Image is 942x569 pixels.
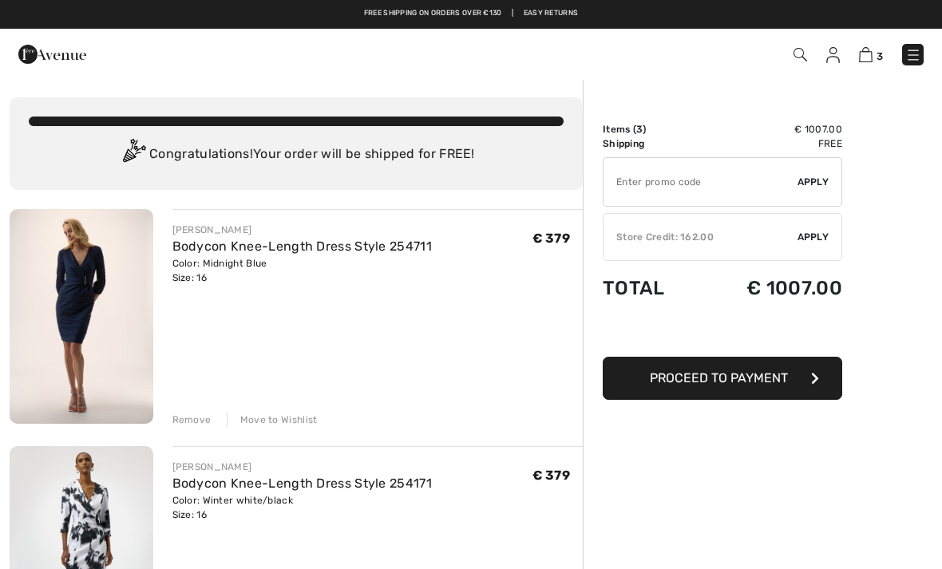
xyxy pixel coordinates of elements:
a: 3 [859,45,883,64]
img: My Info [826,47,840,63]
img: Search [794,48,807,61]
span: 3 [636,124,643,135]
span: Proceed to Payment [650,370,788,385]
a: 1ère Avenue [18,45,86,61]
img: Congratulation2.svg [117,139,149,171]
a: Free shipping on orders over €130 [364,8,502,19]
span: € 379 [532,468,571,483]
a: Bodycon Knee-Length Dress Style 254171 [172,476,432,491]
button: Proceed to Payment [603,357,842,400]
span: Apply [798,175,829,189]
iframe: PayPal [603,315,842,351]
span: | [512,8,513,19]
span: Apply [798,230,829,244]
div: Store Credit: 162.00 [604,230,798,244]
a: Bodycon Knee-Length Dress Style 254711 [172,239,432,254]
img: 1ère Avenue [18,38,86,70]
div: [PERSON_NAME] [172,460,432,474]
td: € 1007.00 [697,261,842,315]
td: Items ( ) [603,122,697,136]
img: Shopping Bag [859,47,873,62]
td: Total [603,261,697,315]
td: Free [697,136,842,151]
div: Move to Wishlist [227,413,318,427]
div: Color: Winter white/black Size: 16 [172,493,432,522]
span: 3 [877,50,883,62]
img: Menu [905,47,921,63]
td: Shipping [603,136,697,151]
div: Color: Midnight Blue Size: 16 [172,256,432,285]
span: € 379 [532,231,571,246]
div: [PERSON_NAME] [172,223,432,237]
img: Bodycon Knee-Length Dress Style 254711 [10,209,153,424]
a: Easy Returns [524,8,579,19]
td: € 1007.00 [697,122,842,136]
div: Congratulations! Your order will be shipped for FREE! [29,139,564,171]
div: Remove [172,413,212,427]
input: Promo code [604,158,798,206]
